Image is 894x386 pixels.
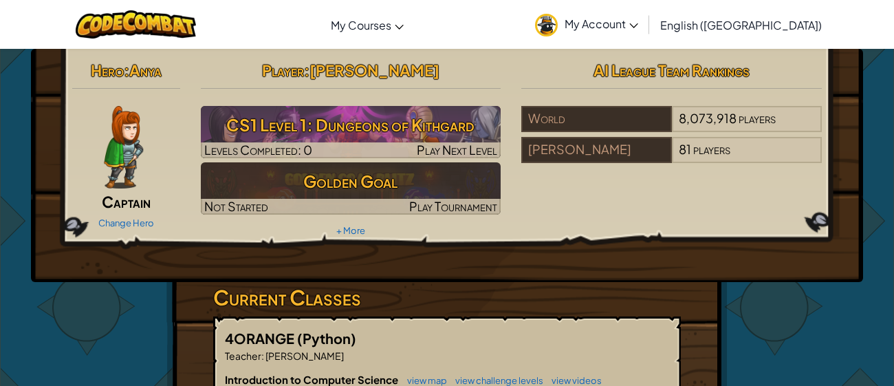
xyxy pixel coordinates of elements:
div: [PERSON_NAME] [521,137,671,163]
img: Golden Goal [201,162,501,215]
span: [PERSON_NAME] [309,61,439,80]
span: : [304,61,309,80]
div: World [521,106,671,132]
h3: CS1 Level 1: Dungeons of Kithgard [201,109,501,140]
span: Introduction to Computer Science [225,373,400,386]
img: captain-pose.png [104,106,143,189]
a: view videos [545,375,602,386]
span: English ([GEOGRAPHIC_DATA]) [660,18,822,32]
span: My Account [565,17,638,31]
span: Teacher [225,350,261,362]
span: players [693,141,730,157]
a: Play Next Level [201,106,501,158]
span: Play Next Level [417,142,497,158]
a: My Account [528,3,645,46]
img: CS1 Level 1: Dungeons of Kithgard [201,106,501,158]
span: Not Started [204,198,268,214]
a: English ([GEOGRAPHIC_DATA]) [653,6,829,43]
span: AI League Team Rankings [593,61,750,80]
span: Anya [129,61,162,80]
span: Levels Completed: 0 [204,142,312,158]
span: : [124,61,129,80]
h3: Golden Goal [201,166,501,197]
span: 4ORANGE [225,330,297,347]
a: + More [336,225,365,236]
span: players [739,110,776,126]
span: Play Tournament [409,198,497,214]
span: Player [262,61,304,80]
a: view challenge levels [448,375,543,386]
a: [PERSON_NAME]81players [521,150,822,166]
span: : [261,350,264,362]
a: view map [400,375,447,386]
span: 8,073,918 [679,110,737,126]
a: My Courses [324,6,411,43]
a: Golden GoalNot StartedPlay Tournament [201,162,501,215]
span: Captain [102,192,151,211]
span: My Courses [331,18,391,32]
span: (Python) [297,330,356,347]
span: [PERSON_NAME] [264,350,344,362]
span: Hero [91,61,124,80]
a: Change Hero [98,217,154,228]
img: CodeCombat logo [76,10,196,39]
a: World8,073,918players [521,119,822,135]
img: avatar [535,14,558,36]
h3: Current Classes [213,282,681,313]
span: 81 [679,141,691,157]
